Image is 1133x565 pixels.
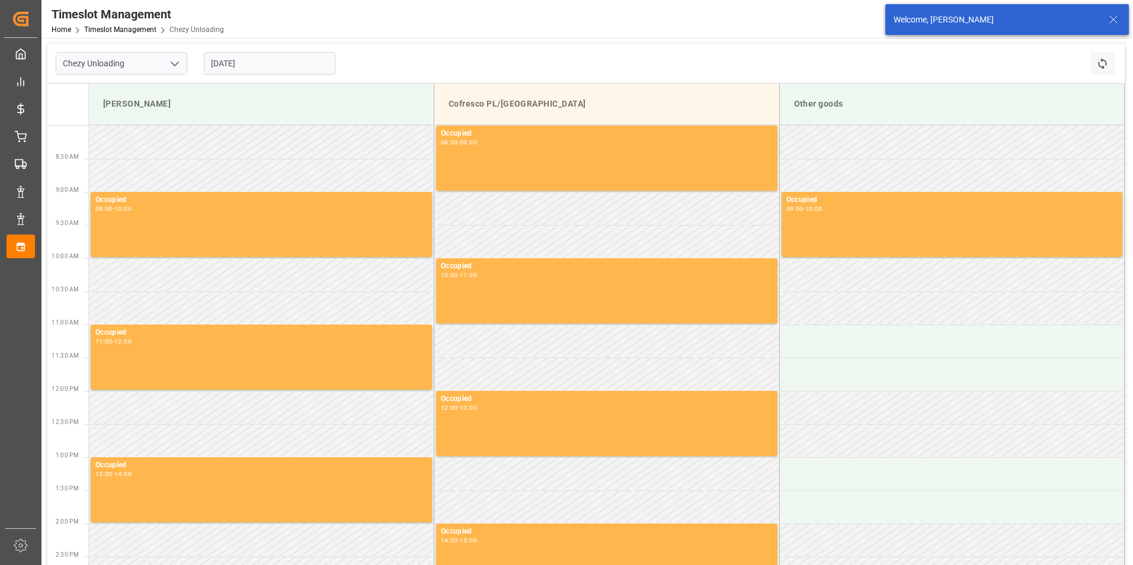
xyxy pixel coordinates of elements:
div: 10:00 [805,206,822,211]
div: Occupied [441,128,773,140]
div: - [113,206,114,211]
div: - [113,471,114,477]
div: 14:00 [441,538,458,543]
span: 12:30 PM [52,419,79,425]
a: Timeslot Management [84,25,156,34]
span: 10:30 AM [52,286,79,293]
div: 09:00 [460,140,477,145]
div: Occupied [786,194,1118,206]
span: 2:30 PM [56,551,79,558]
div: Occupied [95,194,427,206]
span: 2:00 PM [56,518,79,525]
div: Other goods [789,93,1115,115]
div: - [113,339,114,344]
div: - [458,140,460,145]
div: 10:00 [441,272,458,278]
input: DD.MM.YYYY [204,52,335,75]
div: - [803,206,805,211]
div: - [458,272,460,278]
div: 13:00 [460,405,477,410]
span: 11:30 AM [52,352,79,359]
span: 8:30 AM [56,153,79,160]
div: 12:00 [441,405,458,410]
input: Type to search/select [56,52,187,75]
div: - [458,405,460,410]
div: 11:00 [460,272,477,278]
div: 14:00 [114,471,132,477]
span: 9:30 AM [56,220,79,226]
span: 10:00 AM [52,253,79,259]
div: 12:00 [114,339,132,344]
div: 15:00 [460,538,477,543]
div: Occupied [441,261,773,272]
span: 12:00 PM [52,386,79,392]
div: 09:00 [95,206,113,211]
div: Occupied [441,526,773,538]
a: Home [52,25,71,34]
div: Cofresco PL/[GEOGRAPHIC_DATA] [444,93,770,115]
div: Timeslot Management [52,5,224,23]
div: 08:00 [441,140,458,145]
button: open menu [165,54,183,73]
span: 1:00 PM [56,452,79,458]
div: - [458,538,460,543]
span: 9:00 AM [56,187,79,193]
div: Occupied [441,393,773,405]
div: 13:00 [95,471,113,477]
div: Occupied [95,327,427,339]
div: 11:00 [95,339,113,344]
span: 1:30 PM [56,485,79,492]
span: 11:00 AM [52,319,79,326]
div: Occupied [95,460,427,471]
div: [PERSON_NAME] [98,93,424,115]
div: 10:00 [114,206,132,211]
div: 09:00 [786,206,804,211]
div: Welcome, [PERSON_NAME] [894,14,1097,26]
